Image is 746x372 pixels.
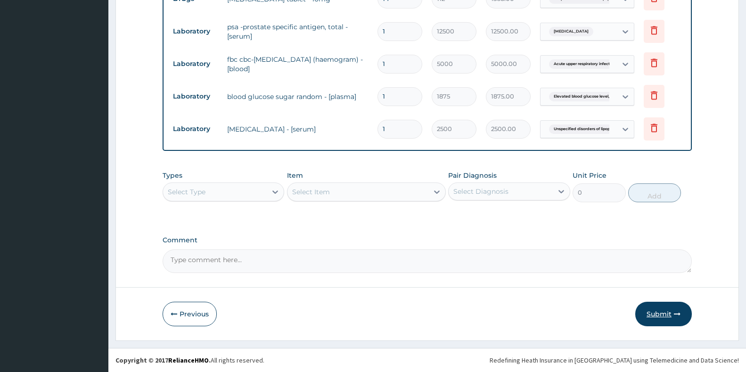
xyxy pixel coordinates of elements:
label: Unit Price [573,171,607,180]
div: Select Type [168,187,205,197]
div: Select Diagnosis [453,187,508,196]
label: Types [163,172,182,180]
label: Pair Diagnosis [448,171,497,180]
a: RelianceHMO [168,356,209,364]
td: Laboratory [168,23,222,40]
button: Submit [635,302,692,326]
td: [MEDICAL_DATA] - [serum] [222,120,373,139]
label: Item [287,171,303,180]
span: Elevated blood glucose level, ... [549,92,618,101]
td: psa -prostate specific antigen, total - [serum] [222,17,373,46]
label: Comment [163,236,692,244]
td: Laboratory [168,55,222,73]
div: Redefining Heath Insurance in [GEOGRAPHIC_DATA] using Telemedicine and Data Science! [490,355,739,365]
span: [MEDICAL_DATA] [549,27,593,36]
footer: All rights reserved. [108,348,746,372]
button: Add [628,183,681,202]
td: fbc cbc-[MEDICAL_DATA] (haemogram) - [blood] [222,50,373,78]
td: Laboratory [168,120,222,138]
span: Acute upper respiratory infect... [549,59,617,69]
button: Previous [163,302,217,326]
td: blood glucose sugar random - [plasma] [222,87,373,106]
strong: Copyright © 2017 . [115,356,211,364]
span: Unspecified disorders of lipop... [549,124,617,134]
td: Laboratory [168,88,222,105]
